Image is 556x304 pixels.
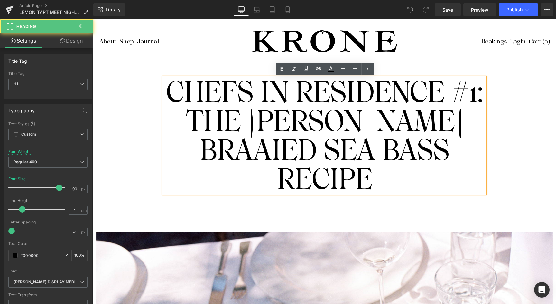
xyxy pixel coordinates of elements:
div: Font [8,269,88,273]
b: Custom [21,132,36,137]
span: Heading [16,24,36,29]
a: Preview [463,3,496,16]
input: Color [20,252,61,259]
div: Letter Spacing [8,220,88,224]
div: Text Styles [8,121,88,126]
h1: THE [PERSON_NAME] BRAAIED SEA BASS RECIPE [71,87,392,174]
i: [PERSON_NAME] DISPLAY MEDIUM [14,280,80,285]
span: px [81,187,87,191]
button: More [541,3,553,16]
a: Mobile [280,3,295,16]
a: Design [48,33,95,48]
a: Bookings [388,19,414,25]
div: Title Tag [8,71,88,76]
a: Desktop [234,3,249,16]
span: Preview [471,6,488,13]
a: Tablet [264,3,280,16]
a: Article Pages [19,3,93,8]
div: Text Color [8,242,88,246]
h1: CHEFS IN RESIDENCE #1: [71,58,392,87]
a: About [6,19,23,25]
div: Title Tag [8,55,27,64]
span: em [81,208,87,213]
span: LEMON TART MEET NIGHT NECTAR BLANC DE BLANCS 2021 [19,10,81,15]
a: Shop [26,19,41,25]
div: Font Size [8,177,26,181]
span: px [81,230,87,234]
b: H1 [14,81,18,86]
div: Font Weight [8,149,31,154]
button: Redo [419,3,432,16]
div: Typography [8,104,35,113]
div: % [72,250,87,261]
div: Text Transform [8,293,88,297]
span: Save [442,6,453,13]
span: Library [106,7,121,13]
a: Laptop [249,3,264,16]
b: Regular 400 [14,159,37,164]
div: Open Intercom Messenger [534,282,550,298]
button: Undo [404,3,417,16]
a: Login [417,19,433,25]
button: Publish [499,3,538,16]
div: Line Height [8,198,88,203]
a: 0 [436,19,457,25]
a: New Library [93,3,125,16]
span: Publish [506,7,523,12]
a: Journal [44,19,66,25]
